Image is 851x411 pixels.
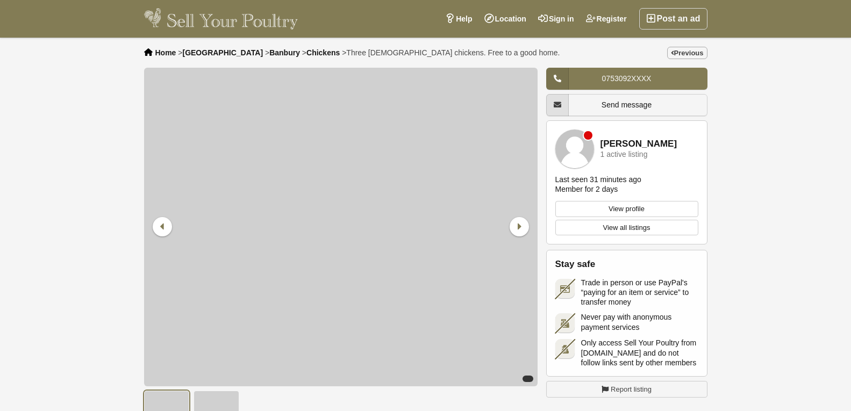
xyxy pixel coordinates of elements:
span: Report listing [611,384,652,395]
a: View all listings [555,220,698,236]
a: Register [580,8,633,30]
a: Chickens [306,48,340,57]
div: Last seen 31 minutes ago [555,175,641,184]
a: Send message [546,94,707,116]
span: Trade in person or use PayPal's “paying for an item or service” to transfer money [581,278,698,307]
li: > [342,48,560,57]
a: 0753092XXXX [546,68,707,90]
a: Help [439,8,478,30]
img: Richard [555,129,594,168]
img: Three 1 year old chickens. Free to a good home. - 1/2 [144,68,538,386]
div: Member for 2 days [555,184,618,194]
span: Send message [602,100,652,109]
span: Never pay with anonymous payment services [581,312,698,331]
a: Banbury [269,48,300,57]
span: Only access Sell Your Poultry from [DOMAIN_NAME] and do not follow links sent by other members [581,338,698,367]
a: Report listing [546,381,707,398]
a: Sign in [532,8,580,30]
h2: Stay safe [555,259,698,270]
span: 0753092XXXX [602,74,652,83]
li: > [302,48,340,57]
a: [GEOGRAPHIC_DATA] [182,48,263,57]
div: 1 active listing [600,150,648,158]
div: Member is offline [584,131,592,140]
a: Location [478,8,532,30]
span: Three [DEMOGRAPHIC_DATA] chickens. Free to a good home. [346,48,560,57]
li: > [265,48,300,57]
a: Previous [667,47,707,59]
img: Sell Your Poultry [144,8,298,30]
a: Home [155,48,176,57]
a: [PERSON_NAME] [600,139,677,149]
a: View profile [555,201,698,217]
li: > [178,48,263,57]
a: Post an ad [639,8,707,30]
